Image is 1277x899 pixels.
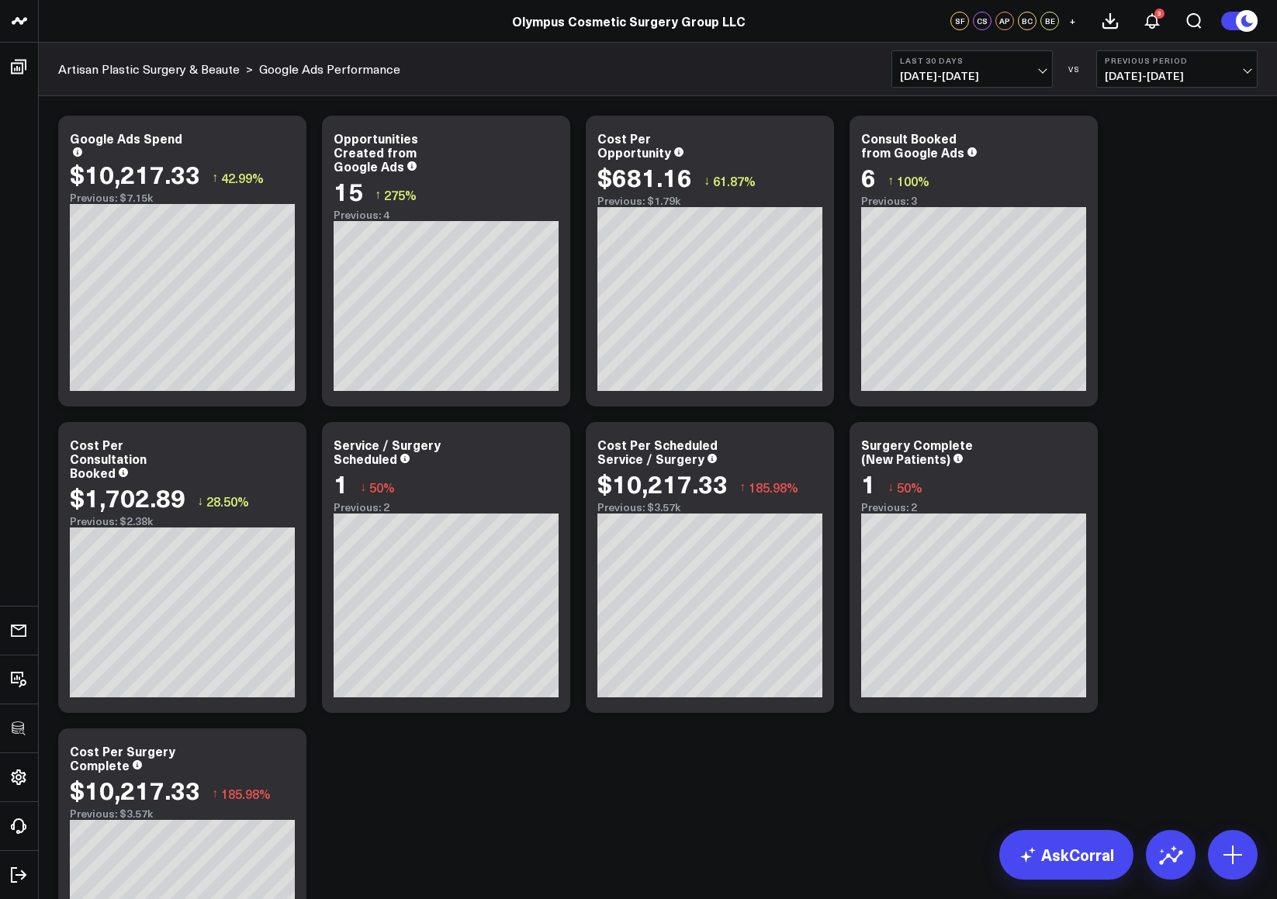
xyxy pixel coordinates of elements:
div: SF [950,12,969,30]
div: Previous: $3.57k [70,807,295,820]
div: Previous: $2.38k [70,515,295,527]
a: Artisan Plastic Surgery & Beaute [58,61,240,78]
div: Previous: 3 [861,195,1086,207]
span: 42.99% [221,169,264,186]
span: ↑ [212,783,218,804]
span: ↓ [360,477,366,497]
span: 185.98% [221,785,271,802]
div: $10,217.33 [70,160,200,188]
span: 185.98% [749,479,798,496]
div: 6 [861,163,876,191]
div: $10,217.33 [70,776,200,804]
div: > [58,61,253,78]
span: ↑ [739,477,746,497]
div: Surgery Complete (New Patients) [861,436,973,467]
div: VS [1061,64,1088,74]
span: [DATE] - [DATE] [1105,70,1249,82]
a: AskCorral [999,830,1133,880]
span: + [1069,16,1076,26]
div: $10,217.33 [597,469,728,497]
div: Cost Per Consultation Booked [70,436,147,481]
div: Previous: $1.79k [597,195,822,207]
div: 1 [861,469,876,497]
button: + [1063,12,1081,30]
span: 50% [897,479,922,496]
div: Previous: $3.57k [597,501,822,513]
span: 28.50% [206,493,249,510]
span: ↑ [375,185,381,205]
div: Opportunities Created from Google Ads [334,130,418,175]
span: 61.87% [713,172,756,189]
b: Previous Period [1105,56,1249,65]
span: ↓ [888,477,894,497]
div: 1 [334,469,348,497]
div: BE [1040,12,1059,30]
div: Cost Per Opportunity [597,130,671,161]
div: Google Ads Spend [70,130,182,147]
div: Previous: 4 [334,209,559,221]
span: 275% [384,186,417,203]
a: Olympus Cosmetic Surgery Group LLC [512,12,746,29]
div: Previous: $7.15k [70,192,295,204]
span: [DATE] - [DATE] [900,70,1044,82]
span: ↑ [888,171,894,191]
div: Cost Per Surgery Complete [70,742,175,773]
div: $1,702.89 [70,483,185,511]
span: 100% [897,172,929,189]
div: $681.16 [597,163,692,191]
div: Consult Booked from Google Ads [861,130,964,161]
div: Cost Per Scheduled Service / Surgery [597,436,718,467]
div: Previous: 2 [334,501,559,513]
span: ↓ [704,171,710,191]
span: ↑ [212,168,218,188]
span: 50% [369,479,395,496]
div: 15 [334,177,363,205]
b: Last 30 Days [900,56,1044,65]
div: Previous: 2 [861,501,1086,513]
div: AP [995,12,1014,30]
a: Google Ads Performance [259,61,400,78]
div: Service / Surgery Scheduled [334,436,441,467]
button: Last 30 Days[DATE]-[DATE] [891,50,1053,88]
div: CS [973,12,991,30]
div: BC [1018,12,1036,30]
span: ↓ [197,491,203,511]
div: 3 [1154,9,1165,19]
button: Previous Period[DATE]-[DATE] [1096,50,1258,88]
